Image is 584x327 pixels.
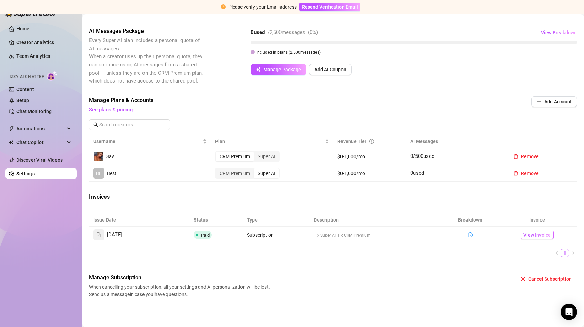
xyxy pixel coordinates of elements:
[299,3,360,11] button: Resend Verification Email
[508,151,544,162] button: Remove
[521,171,539,176] span: Remove
[10,74,44,80] span: Izzy AI Chatter
[410,170,424,176] span: 0 used
[561,249,569,257] a: 1
[47,71,58,81] img: AI Chatter
[571,251,575,255] span: right
[561,304,577,320] div: Open Intercom Messenger
[96,232,101,237] span: file-text
[89,274,272,282] span: Manage Subscription
[552,249,561,257] li: Previous Page
[513,154,518,159] span: delete
[16,109,52,114] a: Chat Monitoring
[89,193,204,201] span: Invoices
[515,274,577,285] button: Cancel Subscription
[555,251,559,255] span: left
[369,139,374,144] span: info-circle
[243,213,310,227] th: Type
[9,140,13,145] img: Chat Copilot
[89,292,130,297] span: Send us a message
[310,227,443,243] td: 1 x Super AI, 1 x CRM Premium
[215,138,323,145] span: Plan
[444,213,497,227] th: Breakdown
[268,29,305,35] span: / 2,500 messages
[16,53,50,59] a: Team Analytics
[251,64,306,75] button: Manage Package
[537,99,542,104] span: plus
[541,30,577,35] span: View Breakdown
[89,135,211,148] th: Username
[569,249,577,257] button: right
[211,135,333,148] th: Plan
[552,249,561,257] button: left
[216,168,254,178] div: CRM Premium
[540,27,577,38] button: View Breakdown
[513,171,518,176] span: delete
[94,152,103,161] img: Sav
[99,121,160,128] input: Search creators
[508,168,544,179] button: Remove
[256,50,321,55] span: Included in plans ( 2,500 messages)
[521,277,525,281] span: close-circle
[16,87,34,92] a: Content
[89,213,189,227] th: Issue Date
[215,168,280,179] div: segmented control
[216,152,254,161] div: CRM Premium
[309,64,352,75] button: Add AI Coupon
[16,26,29,32] a: Home
[310,213,443,227] th: Description
[561,249,569,257] li: 1
[406,135,504,148] th: AI Messages
[16,37,71,48] a: Creator Analytics
[254,168,279,178] div: Super AI
[523,231,551,239] span: View Invoice
[521,154,539,159] span: Remove
[314,233,371,238] span: 1 x Super AI, 1 x CRM Premium
[16,123,65,134] span: Automations
[106,154,114,159] span: Sav
[221,4,226,9] span: exclamation-circle
[337,139,366,144] span: Revenue Tier
[201,232,210,238] span: Paid
[215,151,280,162] div: segmented control
[314,67,346,72] span: Add AI Coupon
[89,96,485,104] span: Manage Plans & Accounts
[254,152,279,161] div: Super AI
[93,138,201,145] span: Username
[410,153,434,159] span: 0 / 500 used
[89,106,133,113] a: See plans & pricing
[528,276,572,282] span: Cancel Subscription
[333,148,407,165] td: $0-1,000/mo
[243,227,310,243] td: Subscription
[9,126,14,131] span: thunderbolt
[263,67,301,72] span: Manage Package
[16,98,29,103] a: Setup
[16,171,35,176] a: Settings
[302,4,358,10] span: Resend Verification Email
[89,283,272,298] span: When cancelling your subscription, all your settings and AI personalization will be lost. in case...
[228,3,297,11] div: Please verify your Email address
[468,232,473,237] span: info-circle
[569,249,577,257] li: Next Page
[308,29,318,35] span: ( 0 %)
[333,165,407,182] td: $0-1,000/mo
[96,169,102,177] span: BE
[251,29,265,35] strong: 0 used
[531,96,577,107] button: Add Account
[107,171,116,176] span: Best
[544,99,572,104] span: Add Account
[89,37,203,84] span: Every Super AI plan includes a personal quota of AI messages. When a creator uses up their person...
[521,231,554,239] a: View Invoice
[497,213,577,227] th: Invoice
[93,122,98,127] span: search
[16,137,65,148] span: Chat Copilot
[16,157,63,163] a: Discover Viral Videos
[189,213,243,227] th: Status
[107,231,122,239] span: [DATE]
[89,27,204,35] span: AI Messages Package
